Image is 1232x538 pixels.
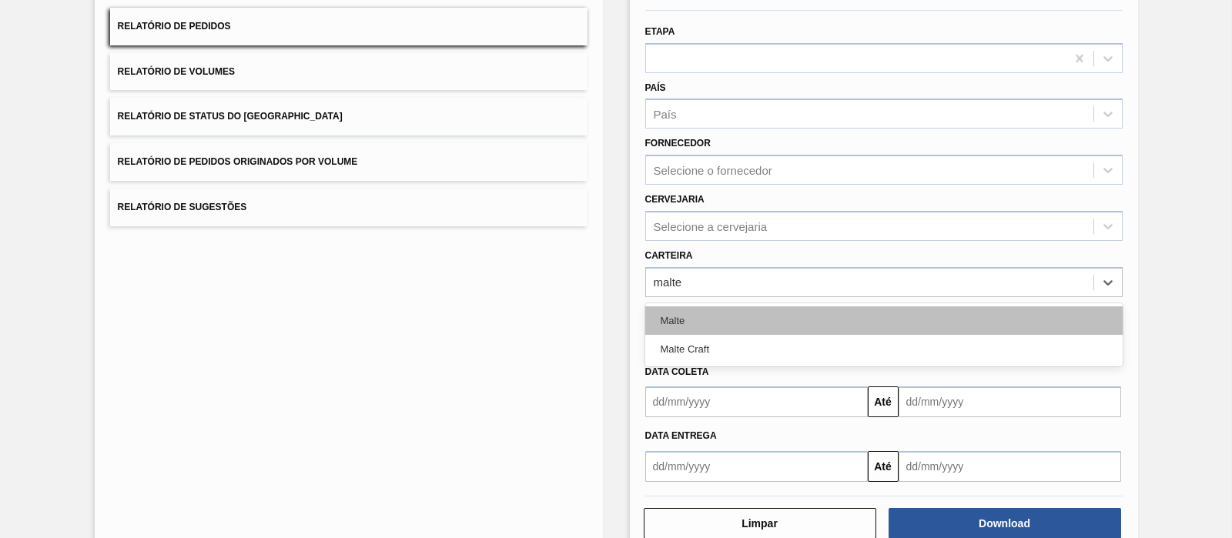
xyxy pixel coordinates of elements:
div: Selecione a cervejaria [654,219,768,232]
input: dd/mm/yyyy [899,451,1121,482]
button: Relatório de Volumes [110,53,588,91]
button: Relatório de Status do [GEOGRAPHIC_DATA] [110,98,588,135]
div: Malte [645,306,1123,335]
label: País [645,82,666,93]
button: Relatório de Pedidos [110,8,588,45]
span: Data coleta [645,366,709,377]
span: Relatório de Pedidos [118,21,231,32]
div: País [654,108,677,121]
label: Etapa [645,26,675,37]
label: Cervejaria [645,194,705,205]
span: Data entrega [645,430,717,441]
span: Relatório de Pedidos Originados por Volume [118,156,358,167]
input: dd/mm/yyyy [645,451,868,482]
input: dd/mm/yyyy [899,386,1121,417]
button: Relatório de Pedidos Originados por Volume [110,143,588,181]
label: Fornecedor [645,138,711,149]
button: Relatório de Sugestões [110,189,588,226]
span: Relatório de Volumes [118,66,235,77]
div: Selecione o fornecedor [654,164,772,177]
span: Relatório de Status do [GEOGRAPHIC_DATA] [118,111,343,122]
input: dd/mm/yyyy [645,386,868,417]
label: Carteira [645,250,693,261]
button: Até [868,451,899,482]
button: Até [868,386,899,417]
div: Malte Craft [645,335,1123,363]
span: Relatório de Sugestões [118,202,247,212]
